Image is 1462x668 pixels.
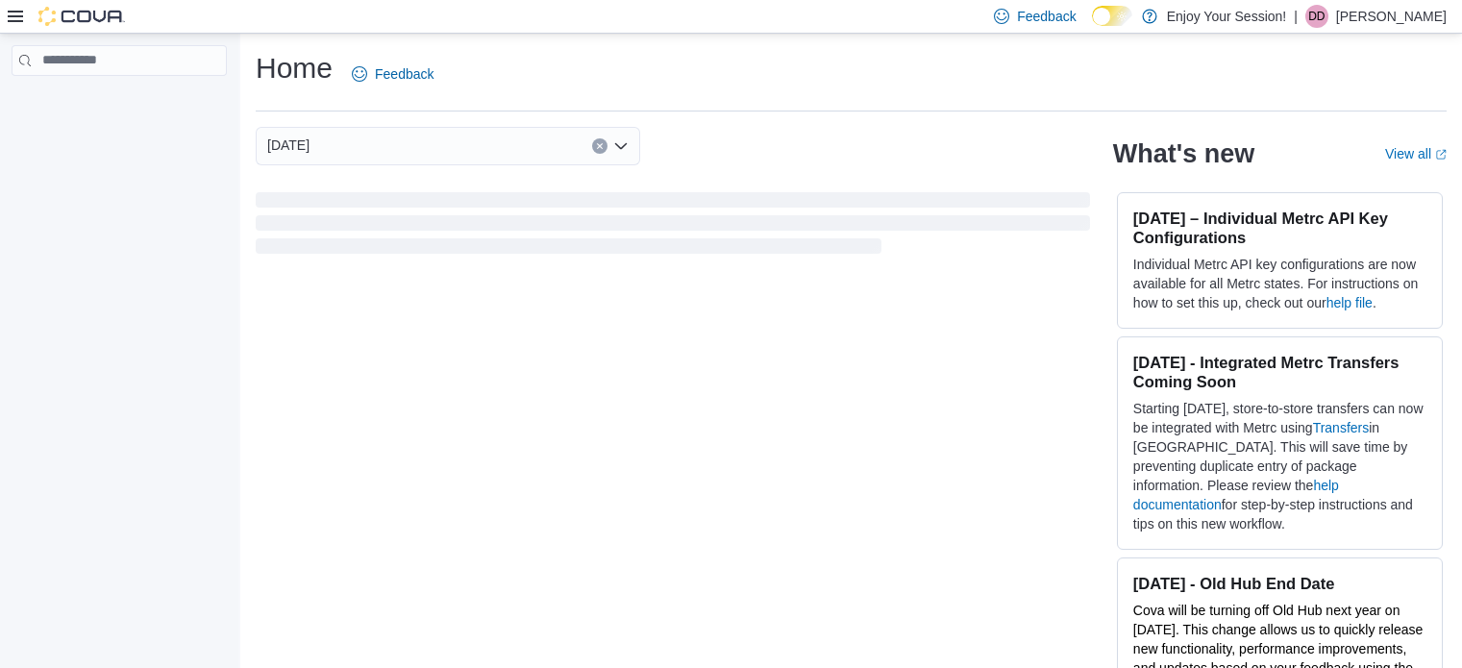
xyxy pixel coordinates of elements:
button: Open list of options [613,138,629,154]
h2: What's new [1113,138,1254,169]
button: Clear input [592,138,607,154]
span: DD [1308,5,1325,28]
span: Loading [256,196,1090,258]
a: help file [1326,295,1373,310]
h3: [DATE] - Integrated Metrc Transfers Coming Soon [1133,353,1426,391]
p: [PERSON_NAME] [1336,5,1447,28]
div: Devin D'Amelio [1305,5,1328,28]
h1: Home [256,49,333,87]
h3: [DATE] – Individual Metrc API Key Configurations [1133,209,1426,247]
p: Starting [DATE], store-to-store transfers can now be integrated with Metrc using in [GEOGRAPHIC_D... [1133,399,1426,533]
p: Enjoy Your Session! [1167,5,1287,28]
span: Dark Mode [1092,26,1093,27]
svg: External link [1435,149,1447,161]
img: Cova [38,7,125,26]
span: Feedback [1017,7,1076,26]
span: [DATE] [267,134,310,157]
p: Individual Metrc API key configurations are now available for all Metrc states. For instructions ... [1133,255,1426,312]
span: Feedback [375,64,434,84]
h3: [DATE] - Old Hub End Date [1133,574,1426,593]
input: Dark Mode [1092,6,1132,26]
p: | [1294,5,1298,28]
nav: Complex example [12,80,227,126]
a: View allExternal link [1385,146,1447,161]
a: Feedback [344,55,441,93]
a: help documentation [1133,478,1339,512]
a: Transfers [1313,420,1370,435]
